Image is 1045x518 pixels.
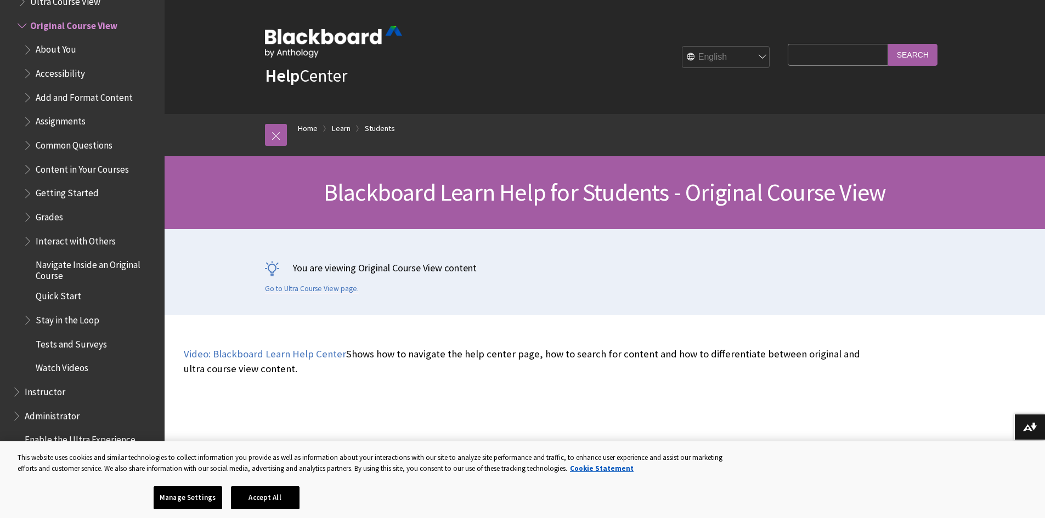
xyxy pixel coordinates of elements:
[18,452,732,474] div: This website uses cookies and similar technologies to collect information you provide as well as ...
[36,41,76,55] span: About You
[265,284,359,294] a: Go to Ultra Course View page.
[36,112,86,127] span: Assignments
[30,16,117,31] span: Original Course View
[36,184,99,199] span: Getting Started
[25,407,80,422] span: Administrator
[36,359,88,374] span: Watch Videos
[265,26,402,58] img: Blackboard by Anthology
[36,311,99,326] span: Stay in the Loop
[36,208,63,223] span: Grades
[184,348,346,361] a: Video: Blackboard Learn Help Center
[265,65,347,87] a: HelpCenter
[265,261,945,275] p: You are viewing Original Course View content
[36,160,129,175] span: Content in Your Courses
[298,122,318,135] a: Home
[154,486,222,509] button: Manage Settings
[570,464,634,473] a: More information about your privacy, opens in a new tab
[365,122,395,135] a: Students
[324,177,886,207] span: Blackboard Learn Help for Students - Original Course View
[36,136,112,151] span: Common Questions
[682,47,770,69] select: Site Language Selector
[25,431,135,446] span: Enable the Ultra Experience
[36,232,116,247] span: Interact with Others
[36,335,107,350] span: Tests and Surveys
[265,65,300,87] strong: Help
[184,347,864,375] p: Shows how to navigate the help center page, how to search for content and how to differentiate be...
[36,287,81,302] span: Quick Start
[36,255,157,281] span: Navigate Inside an Original Course
[36,88,133,103] span: Add and Format Content
[36,64,85,79] span: Accessibility
[231,486,300,509] button: Accept All
[332,122,351,135] a: Learn
[888,44,937,65] input: Search
[25,383,65,397] span: Instructor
